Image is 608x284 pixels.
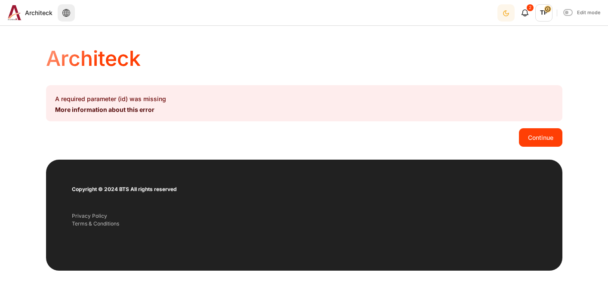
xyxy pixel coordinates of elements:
a: Terms & Conditions [72,220,119,227]
div: 2 [527,4,534,11]
button: Light Mode Dark Mode [497,4,515,22]
a: Privacy Policy [72,213,107,219]
a: More information about this error [55,106,154,113]
div: Dark Mode [498,4,514,22]
span: TP [535,4,552,22]
div: Show notification window with 2 new notifications [516,4,534,22]
a: Architeck Architeck [4,5,52,20]
a: User menu [535,4,552,22]
h1: Architeck [46,45,141,72]
span: Architeck [25,8,52,17]
strong: Copyright © 2024 BTS All rights reserved [72,186,177,192]
button: Languages [58,4,75,22]
p: A required parameter (id) was missing [55,94,553,103]
img: Architeck [8,5,22,20]
button: Continue [519,128,562,146]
